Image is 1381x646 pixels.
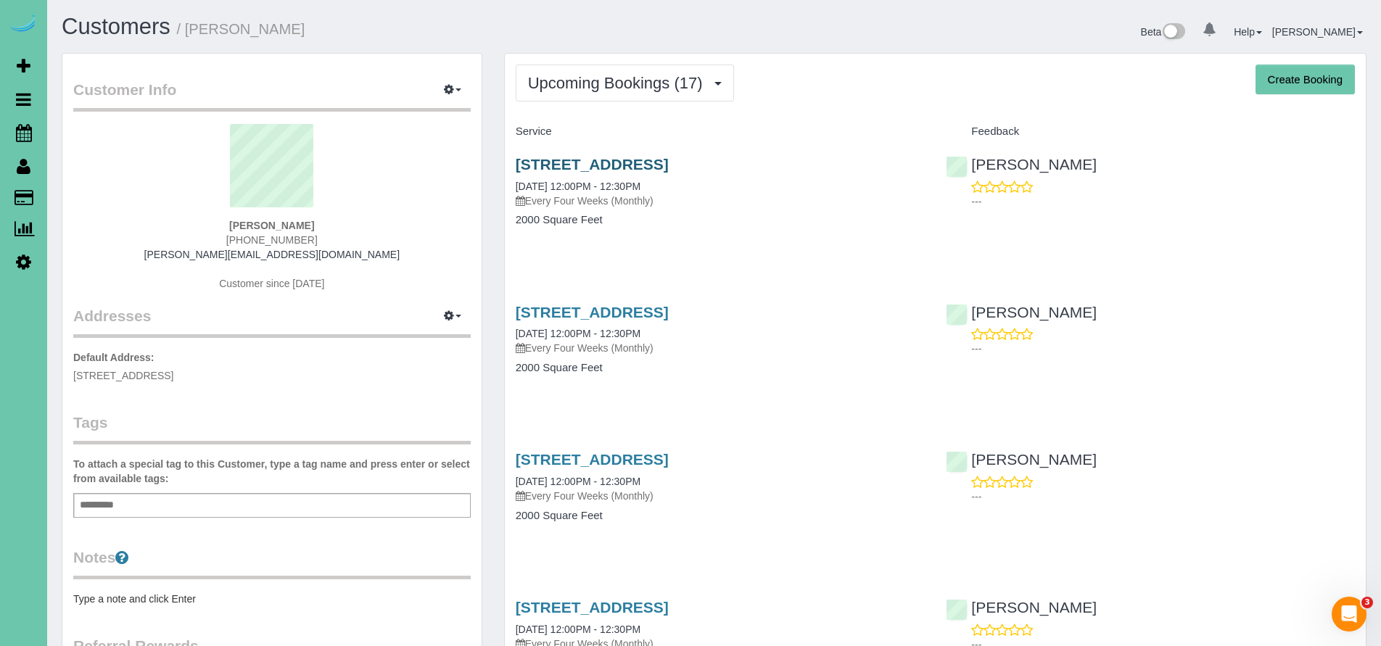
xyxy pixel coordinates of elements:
[946,451,1097,468] a: [PERSON_NAME]
[1234,26,1262,38] a: Help
[1141,26,1186,38] a: Beta
[516,599,669,616] a: [STREET_ADDRESS]
[516,476,640,487] a: [DATE] 12:00PM - 12:30PM
[971,194,1355,209] p: ---
[516,451,669,468] a: [STREET_ADDRESS]
[516,194,925,208] p: Every Four Weeks (Monthly)
[971,489,1355,504] p: ---
[73,412,471,444] legend: Tags
[946,125,1355,138] h4: Feedback
[1161,23,1185,42] img: New interface
[9,15,38,35] img: Automaid Logo
[73,79,471,112] legend: Customer Info
[1256,65,1355,95] button: Create Booking
[177,21,305,37] small: / [PERSON_NAME]
[219,278,324,289] span: Customer since [DATE]
[516,214,925,226] h4: 2000 Square Feet
[516,341,925,355] p: Every Four Weeks (Monthly)
[516,328,640,339] a: [DATE] 12:00PM - 12:30PM
[1332,597,1366,631] iframe: Intercom live chat
[516,156,669,173] a: [STREET_ADDRESS]
[516,362,925,374] h4: 2000 Square Feet
[229,220,314,231] strong: [PERSON_NAME]
[946,304,1097,320] a: [PERSON_NAME]
[516,624,640,635] a: [DATE] 12:00PM - 12:30PM
[516,125,925,138] h4: Service
[516,65,734,102] button: Upcoming Bookings (17)
[144,249,400,260] a: [PERSON_NAME][EMAIL_ADDRESS][DOMAIN_NAME]
[516,510,925,522] h4: 2000 Square Feet
[73,370,173,381] span: [STREET_ADDRESS]
[73,457,471,486] label: To attach a special tag to this Customer, type a tag name and press enter or select from availabl...
[528,74,710,92] span: Upcoming Bookings (17)
[516,304,669,320] a: [STREET_ADDRESS]
[73,350,154,365] label: Default Address:
[516,489,925,503] p: Every Four Weeks (Monthly)
[971,341,1355,356] p: ---
[1272,26,1363,38] a: [PERSON_NAME]
[516,181,640,192] a: [DATE] 12:00PM - 12:30PM
[946,599,1097,616] a: [PERSON_NAME]
[62,14,170,39] a: Customers
[226,234,318,246] span: [PHONE_NUMBER]
[946,156,1097,173] a: [PERSON_NAME]
[1361,597,1373,608] span: 3
[73,547,471,579] legend: Notes
[73,592,471,606] pre: Type a note and click Enter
